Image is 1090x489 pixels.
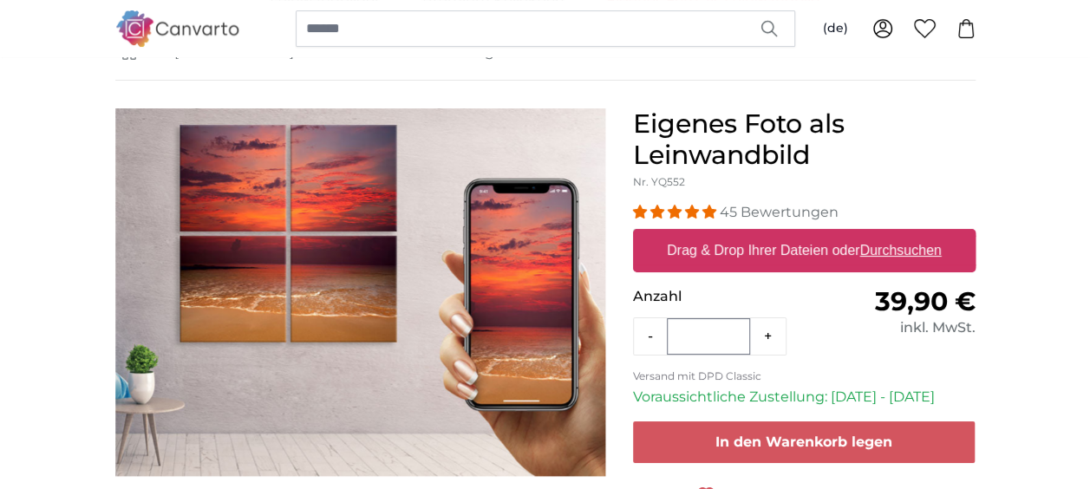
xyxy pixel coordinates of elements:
[634,319,667,354] button: -
[660,233,949,268] label: Drag & Drop Ihrer Dateien oder
[633,204,720,220] span: 4.93 stars
[633,421,976,463] button: In den Warenkorb legen
[633,369,976,383] p: Versand mit DPD Classic
[633,175,685,188] span: Nr. YQ552
[715,434,892,450] span: In den Warenkorb legen
[804,317,975,338] div: inkl. MwSt.
[809,13,862,44] button: (de)
[633,108,976,171] h1: Eigenes Foto als Leinwandbild
[115,108,605,476] img: personalised-canvas-print
[115,108,605,476] div: 1 of 1
[750,319,786,354] button: +
[633,387,976,407] p: Voraussichtliche Zustellung: [DATE] - [DATE]
[874,285,975,317] span: 39,90 €
[720,204,839,220] span: 45 Bewertungen
[859,243,941,258] u: Durchsuchen
[633,286,804,307] p: Anzahl
[115,10,240,46] img: Canvarto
